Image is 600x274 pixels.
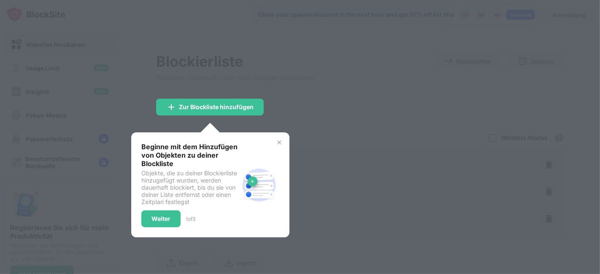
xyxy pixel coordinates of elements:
div: Zur Blockliste hinzufügen [179,104,254,110]
img: block-site.svg [239,165,279,205]
div: Objekte, die zu deiner Blockierliste hinzugefügt wurden, werden dauerhaft blockiert, bis du sie v... [141,169,239,205]
div: 1 of 3 [186,216,195,222]
div: Weiter [151,215,170,222]
div: Beginne mit dem Hinzufügen von Objekten zu deiner Blockliste [141,142,239,168]
img: x-button.svg [276,139,283,146]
